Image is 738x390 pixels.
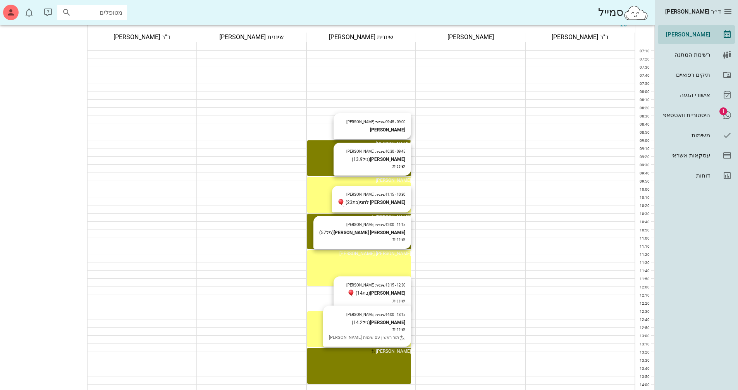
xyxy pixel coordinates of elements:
div: 10:20 [635,203,651,209]
div: 08:30 [635,113,651,119]
div: שיננית [PERSON_NAME] [197,33,306,42]
div: 07:30 [635,64,651,70]
strong: [PERSON_NAME] [PERSON_NAME] [334,230,405,235]
div: 12:20 [635,300,651,306]
span: שיננית [PERSON_NAME] [346,120,385,124]
small: 12:30 - 13:15 [346,283,405,287]
strong: [PERSON_NAME] לחגי [360,200,405,205]
span: [PERSON_NAME] [376,349,411,354]
img: ballon.2b982a8d.png [348,290,356,297]
div: 08:20 [635,105,651,111]
span: [PERSON_NAME] [PERSON_NAME] [339,251,411,256]
span: שיננית [PERSON_NAME] [346,223,385,227]
div: עסקאות אשראי [661,152,710,159]
span: [PERSON_NAME] לחגי [366,214,411,220]
div: סמייל [598,4,649,21]
div: 11:50 [635,276,651,282]
a: רשימת המתנה [658,45,735,64]
img: SmileCloud logo [623,5,649,21]
div: 09:30 [635,162,651,168]
a: עסקאות אשראי [658,146,735,165]
div: שיננית [339,163,405,170]
span: שיננית [PERSON_NAME] [346,149,385,154]
div: 07:20 [635,56,651,62]
a: [PERSON_NAME] [658,25,735,44]
div: 12:30 [635,309,651,314]
span: [PERSON_NAME] [376,178,411,183]
span: (גיל ) [319,230,334,235]
a: תגהיסטוריית וואטסאפ [658,106,735,124]
div: 13:40 [635,366,651,371]
div: 12:40 [635,317,651,323]
div: 09:00 [635,138,651,143]
span: 14 [357,290,363,296]
div: 13:10 [635,341,651,347]
div: 12:10 [635,292,651,298]
strong: [PERSON_NAME] [370,290,405,296]
small: 09:45 - 10:30 [346,149,405,154]
div: 07:50 [635,81,651,86]
div: 10:00 [635,186,651,192]
span: 23 [347,200,353,205]
strong: [PERSON_NAME] [370,157,405,162]
div: 13:00 [635,333,651,339]
span: (גיל ) [352,157,370,162]
div: 08:10 [635,97,651,103]
div: 09:10 [635,146,651,152]
img: ballon.2b982a8d.png [338,199,346,207]
div: 09:50 [635,178,651,184]
div: 08:00 [635,89,651,95]
div: 12:50 [635,325,651,331]
strong: [PERSON_NAME] [370,127,405,133]
div: 13:30 [635,357,651,363]
div: שיננית [339,297,405,304]
span: שיננית [PERSON_NAME] [346,283,385,287]
a: דוחות [658,166,735,185]
div: היסטוריית וואטסאפ [661,112,710,118]
div: 12:00 [635,284,651,290]
div: 08:50 [635,129,651,135]
span: תג [719,107,727,115]
small: 11:15 - 12:00 [346,223,405,227]
span: (בת ) [356,290,370,296]
div: משימות [661,132,710,138]
div: ד"ר [PERSON_NAME] [525,33,635,42]
div: 11:00 [635,235,651,241]
span: שיננית [PERSON_NAME] [346,312,385,317]
span: ד״ר [PERSON_NAME] [665,8,721,15]
span: שיננית [PERSON_NAME] [346,192,385,197]
small: 10:30 - 11:15 [346,192,405,197]
div: 11:20 [635,252,651,257]
div: תור ראשון עם שיננית [PERSON_NAME] [329,335,405,341]
span: 14.2 [353,320,363,325]
div: שיננית [329,326,405,333]
a: משימות [658,126,735,145]
div: [PERSON_NAME] [661,31,710,38]
div: 09:20 [635,154,651,160]
div: שיננית [PERSON_NAME] [306,33,416,42]
span: [PERSON_NAME] [376,141,411,147]
small: 09:00 - 09:45 [346,120,405,124]
span: 13.9 [353,157,363,162]
div: 07:40 [635,72,651,78]
div: 10:40 [635,219,651,225]
span: 57 [321,230,326,235]
div: 08:40 [635,121,651,127]
div: דוחות [661,173,710,179]
div: 10:30 [635,211,651,217]
div: 07:10 [635,48,651,54]
a: תיקים רפואיים [658,66,735,84]
a: אישורי הגעה [658,86,735,104]
div: 10:10 [635,195,651,200]
div: שיננית [319,236,405,243]
div: 10:50 [635,227,651,233]
span: (בת ) [346,200,360,205]
div: תיקים רפואיים [661,72,710,78]
div: 13:50 [635,374,651,380]
div: [PERSON_NAME] [416,33,525,42]
span: (גיל ) [352,320,370,325]
small: 13:15 - 14:00 [346,312,405,317]
div: 14:00 [635,382,651,388]
span: תג [24,7,28,11]
div: רשימת המתנה [661,52,710,58]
